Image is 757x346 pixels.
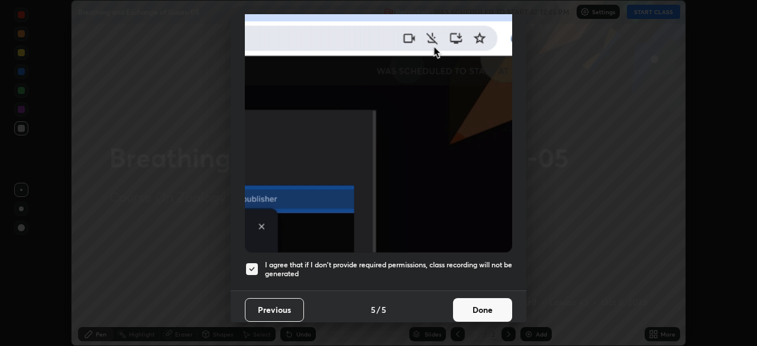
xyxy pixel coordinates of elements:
[377,303,380,316] h4: /
[265,260,512,279] h5: I agree that if I don't provide required permissions, class recording will not be generated
[381,303,386,316] h4: 5
[453,298,512,322] button: Done
[245,298,304,322] button: Previous
[371,303,376,316] h4: 5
